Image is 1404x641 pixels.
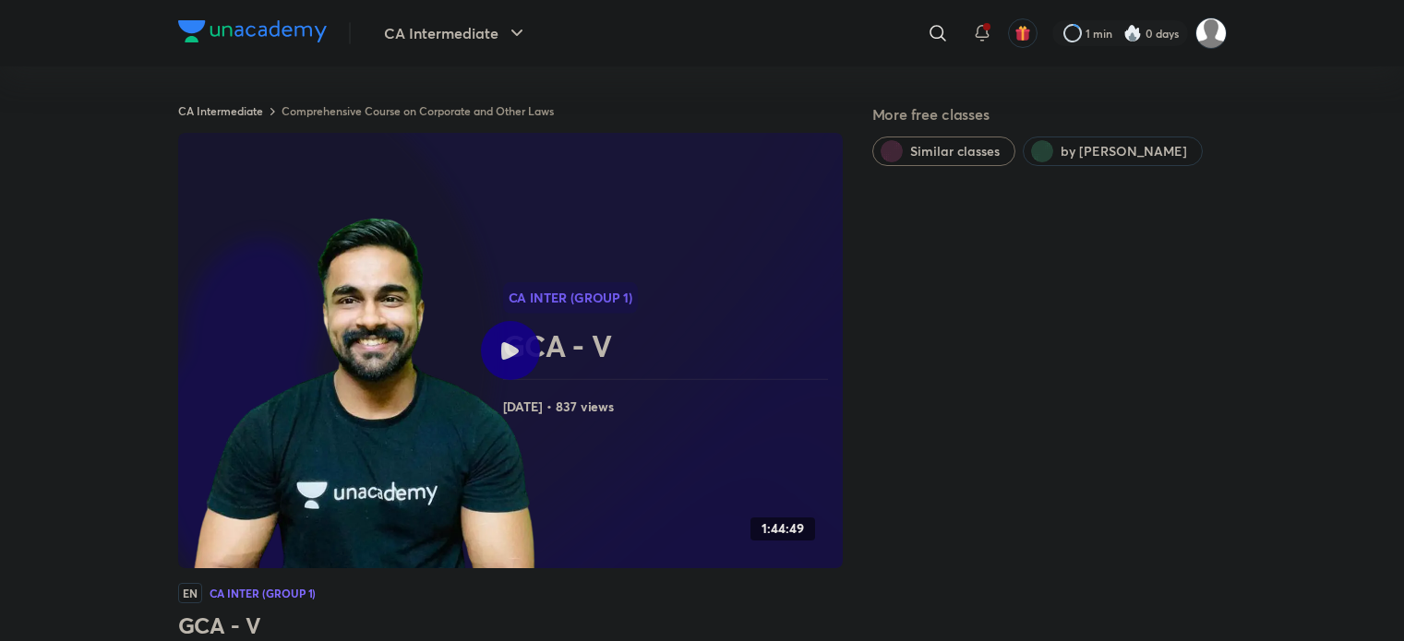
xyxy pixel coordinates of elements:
[1008,18,1038,48] button: avatar
[872,103,1227,125] h5: More free classes
[762,521,804,537] h4: 1:44:49
[1195,18,1227,49] img: Rashi Maheshwari
[1123,24,1142,42] img: streak
[178,103,263,118] a: CA Intermediate
[1014,25,1031,42] img: avatar
[872,137,1015,166] button: Similar classes
[178,583,202,603] span: EN
[503,395,835,419] h4: [DATE] • 837 views
[178,20,327,42] img: Company Logo
[503,327,835,364] h2: GCA - V
[910,142,1000,160] span: Similar classes
[178,20,327,47] a: Company Logo
[373,15,539,52] button: CA Intermediate
[282,103,554,118] a: Comprehensive Course on Corporate and Other Laws
[1061,142,1187,160] span: by Shantam Gupta
[178,611,843,640] h3: GCA - V
[1023,137,1203,166] button: by Shantam Gupta
[210,588,317,599] h4: CA Inter (Group 1)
